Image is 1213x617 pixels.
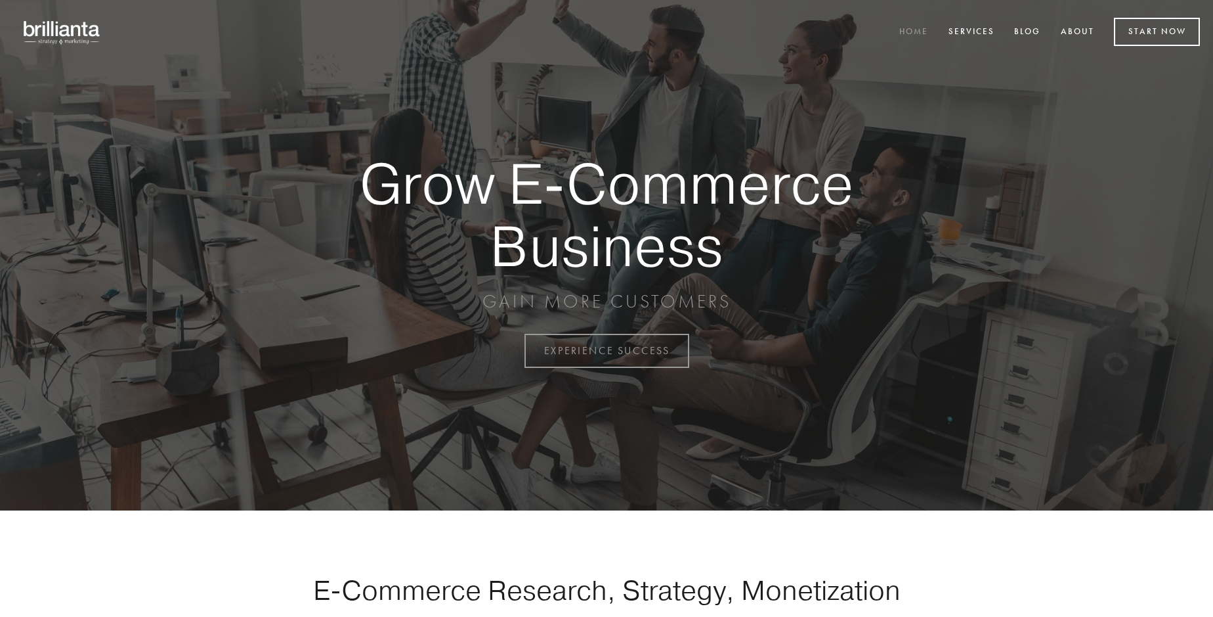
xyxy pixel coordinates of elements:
a: Services [940,22,1003,43]
a: Home [891,22,937,43]
a: Blog [1006,22,1049,43]
strong: Grow E-Commerce Business [314,152,899,277]
img: brillianta - research, strategy, marketing [13,13,112,51]
p: GAIN MORE CUSTOMERS [314,290,899,313]
a: EXPERIENCE SUCCESS [524,334,689,368]
h1: E-Commerce Research, Strategy, Monetization [272,574,941,606]
a: About [1052,22,1103,43]
a: Start Now [1114,18,1200,46]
